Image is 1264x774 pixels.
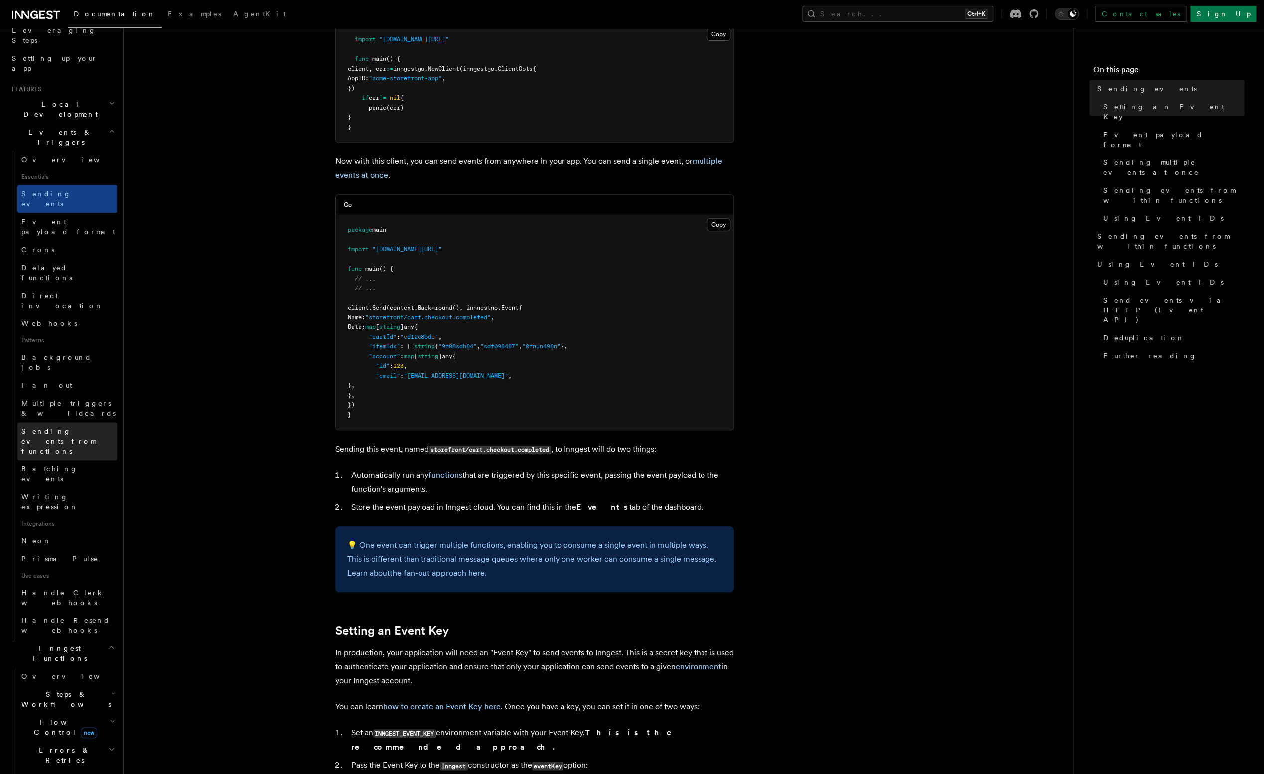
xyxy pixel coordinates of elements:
[21,246,54,254] span: Crons
[369,333,397,340] span: "cartId"
[522,343,561,350] span: "0fnun498n"
[379,323,400,330] span: string
[348,468,734,496] li: Automatically run any that are triggered by this specific event, passing the event payload to the...
[17,169,117,185] span: Essentials
[17,460,117,488] a: Batching events
[365,265,379,272] span: main
[12,54,98,72] span: Setting up your app
[17,332,117,348] span: Patterns
[477,343,480,350] span: ,
[397,333,400,340] span: :
[348,114,351,121] span: }
[676,662,721,671] a: environment
[440,762,468,770] code: Inngest
[379,36,449,43] span: "[DOMAIN_NAME][URL]"
[1103,102,1244,122] span: Setting an Event Key
[508,372,512,379] span: ,
[8,21,117,49] a: Leveraging Steps
[1099,329,1244,347] a: Deduplication
[400,333,438,340] span: "ed12c8bde"
[17,213,117,241] a: Event payload format
[335,624,449,638] a: Setting an Event Key
[348,246,369,253] span: import
[21,264,72,282] span: Delayed functions
[17,241,117,259] a: Crons
[17,550,117,568] a: Prisma Pulse
[355,55,369,62] span: func
[390,362,393,369] span: :
[21,399,116,417] span: Multiple triggers & wildcards
[1097,259,1218,269] span: Using Event IDs
[532,762,563,770] code: eventKey
[17,584,117,612] a: Handle Clerk webhooks
[1093,227,1244,255] a: Sending events from within functions
[8,99,109,119] span: Local Development
[369,353,400,360] span: "account"
[8,95,117,123] button: Local Development
[400,323,418,330] span: ]any{
[400,94,404,101] span: {
[21,493,78,511] span: Writing expression
[348,401,355,408] span: })
[8,643,108,663] span: Inngest Functions
[21,427,96,455] span: Sending events from functions
[68,3,162,28] a: Documentation
[372,226,386,233] span: main
[379,94,386,101] span: !=
[491,314,494,321] span: ,
[1099,291,1244,329] a: Send events via HTTP (Event API)
[348,226,372,233] span: package
[17,151,117,169] a: Overview
[17,568,117,584] span: Use cases
[1103,295,1244,325] span: Send events via HTTP (Event API)
[17,689,111,709] span: Steps & Workflows
[21,555,99,563] span: Prisma Pulse
[348,85,355,92] span: })
[21,292,103,310] span: Direct invocation
[8,127,109,147] span: Events & Triggers
[348,411,351,418] span: }
[348,314,365,321] span: Name:
[1103,185,1244,205] span: Sending events from within functions
[438,353,456,360] span: ]any{
[452,304,522,311] span: (), inngestgo.Event{
[376,323,379,330] span: [
[459,65,536,72] span: (inngestgo.ClientOpts{
[21,319,77,327] span: Webhooks
[348,124,351,131] span: }
[17,376,117,394] a: Fan out
[1097,84,1197,94] span: Sending events
[348,75,369,82] span: AppID:
[1095,6,1186,22] a: Contact sales
[335,155,734,182] p: Now with this client, you can send events from anywhere in your app. You can send a single event,...
[17,314,117,332] a: Webhooks
[369,75,442,82] span: "acme-storefront-app"
[21,156,124,164] span: Overview
[400,353,404,360] span: :
[438,333,442,340] span: ,
[17,745,108,765] span: Errors & Retries
[168,10,221,18] span: Examples
[8,85,41,93] span: Features
[376,362,390,369] span: "id"
[347,538,722,580] p: 💡 One event can trigger multiple functions, enabling you to consume a single event in multiple wa...
[1093,80,1244,98] a: Sending events
[802,6,993,22] button: Search...Ctrl+K
[21,672,124,680] span: Overview
[414,353,418,360] span: [
[233,10,286,18] span: AgentKit
[335,442,734,457] p: Sending this event, named , to Inngest will do two things:
[429,446,551,454] code: storefront/cart.checkout.completed
[376,372,400,379] span: "email"
[8,49,117,77] a: Setting up your app
[561,343,567,350] span: },
[344,201,352,209] h3: Go
[1099,209,1244,227] a: Using Event IDs
[348,65,386,72] span: client, err
[1099,347,1244,365] a: Further reading
[21,589,105,607] span: Handle Clerk webhooks
[348,304,372,311] span: client.
[335,700,734,714] p: You can learn . Once you have a key, you can set it in one of two ways:
[400,372,404,379] span: :
[369,343,400,350] span: "itemIds"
